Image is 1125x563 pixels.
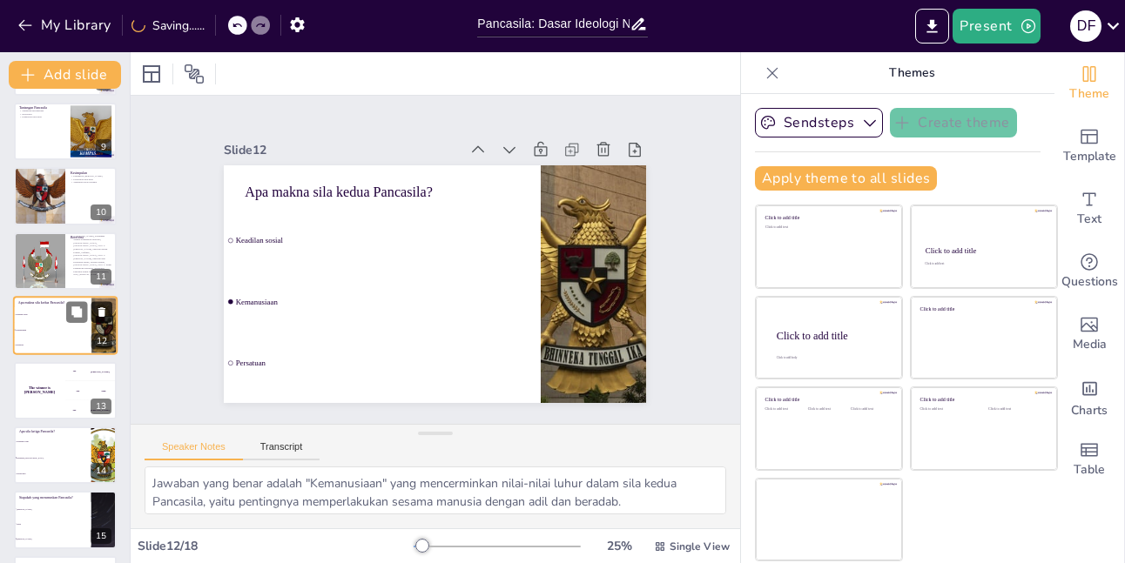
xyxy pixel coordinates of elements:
[777,329,888,341] div: Click to add title
[1054,178,1124,240] div: Add text boxes
[91,528,111,544] div: 15
[1054,428,1124,491] div: Add a table
[17,440,90,442] span: Keadilan Sosial
[1061,272,1118,292] span: Questions
[765,215,890,221] div: Click to add title
[71,174,111,178] p: Pentingnya [PERSON_NAME]
[96,139,111,155] div: 9
[17,457,90,459] span: Persatuan [GEOGRAPHIC_DATA]
[18,300,86,305] p: Apa makna sila kedua Pancasila?
[926,246,1041,255] div: Click to add title
[915,9,949,44] button: Export to PowerPoint
[765,225,890,230] div: Click to add text
[65,362,117,381] div: 100
[598,538,640,554] div: 25 %
[851,407,890,412] div: Click to add text
[14,167,117,225] div: 10
[14,362,117,419] div: 13
[1054,52,1124,115] div: Change the overall theme
[66,302,87,323] button: Duplicate Slide
[17,523,90,525] span: Hatta
[1063,147,1116,166] span: Template
[988,407,1043,412] div: Click to add text
[670,540,730,553] span: Single View
[16,345,91,347] span: Persatuan
[920,407,975,412] div: Click to add text
[91,334,112,350] div: 12
[19,112,65,116] p: Intoleransi
[71,170,111,175] p: Kesimpulan
[1054,115,1124,178] div: Add ready made slides
[71,234,111,276] p: 1. [PERSON_NAME], Paradigma Terbaru Pendidikan Pancasila, [GEOGRAPHIC_DATA], [GEOGRAPHIC_DATA], 2...
[14,426,117,484] div: 14
[755,166,937,191] button: Apply theme to all slides
[1077,210,1101,229] span: Text
[91,269,111,285] div: 11
[925,263,1041,266] div: Click to add text
[9,61,121,89] button: Add slide
[1070,10,1101,42] div: D F
[1054,303,1124,365] div: Add images, graphics, shapes or video
[953,9,1040,44] button: Present
[755,108,883,137] button: Sendsteps
[19,109,65,112] p: Tantangan ekstremisme
[19,105,65,111] p: Tantangan Pancasila
[138,60,165,88] div: Layout
[243,441,320,460] button: Transcript
[477,11,629,37] input: Insert title
[131,17,205,34] div: Saving......
[1074,460,1105,479] span: Table
[1071,401,1108,420] span: Charts
[91,463,111,479] div: 14
[19,429,86,434] p: Apa sila ketiga Pancasila?
[91,399,111,414] div: 13
[253,163,528,211] p: Apa makna sila kedua Pancasila?
[1054,365,1124,428] div: Add charts and graphs
[17,538,90,540] span: [PERSON_NAME]
[236,120,471,161] div: Slide 12
[14,491,117,548] div: 15
[101,389,105,392] div: Jaap
[1070,9,1101,44] button: D F
[71,180,111,184] p: Tanggung jawab bersama
[13,296,118,355] div: 12
[1073,335,1107,354] span: Media
[145,466,726,514] textarea: Jawaban yang benar adalah "Kemanusiaan" yang mencerminkan nilai-nilai luhur dalam sila kedua Panc...
[777,356,886,359] div: Click to add body
[13,11,118,39] button: My Library
[19,495,86,500] p: Siapakah yang merumuskan Pancasila?
[786,52,1037,94] p: Themes
[920,305,1045,312] div: Click to add title
[1069,84,1109,104] span: Theme
[184,64,205,84] span: Position
[91,204,111,220] div: 10
[17,473,90,474] span: Kerakyatan
[14,385,65,394] h4: The winner is [PERSON_NAME]
[232,277,533,317] span: Kemanusiaan
[890,108,1017,137] button: Create theme
[14,103,117,160] div: 9
[17,508,90,510] span: [PERSON_NAME]
[19,116,65,119] p: Pergeseran nilai-nilai
[16,314,91,317] span: Keadilan sosial
[765,397,890,403] div: Click to add title
[765,407,805,412] div: Click to add text
[226,338,526,378] span: Persatuan
[138,538,414,554] div: Slide 12 / 18
[65,381,117,400] div: 200
[65,400,117,419] div: 300
[14,232,117,290] div: 11
[808,407,847,412] div: Click to add text
[239,216,539,256] span: Keadilan sosial
[71,177,111,180] p: Pelestarian nilai-nilai
[1054,240,1124,303] div: Get real-time input from your audience
[16,329,91,332] span: Kemanusiaan
[920,397,1045,403] div: Click to add title
[145,441,243,460] button: Speaker Notes
[91,302,112,323] button: Delete Slide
